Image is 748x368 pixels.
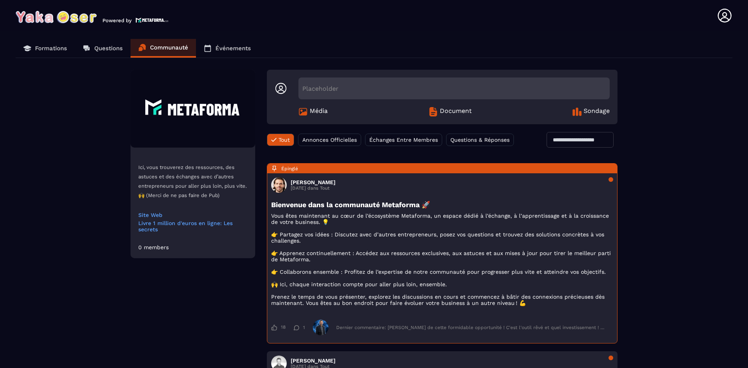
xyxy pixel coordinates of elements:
[440,107,472,116] span: Document
[298,77,610,99] div: Placeholder
[281,166,298,171] span: Épinglé
[291,185,335,191] p: [DATE] dans Tout
[215,45,251,52] p: Événements
[138,220,247,232] a: Livre 1 million d'euros en ligne: Les secrets
[302,137,357,143] span: Annonces Officielles
[131,39,196,58] a: Communauté
[131,70,255,148] img: Community background
[138,212,247,218] a: Site Web
[450,137,510,143] span: Questions & Réponses
[94,45,123,52] p: Questions
[35,45,67,52] p: Formations
[150,44,188,51] p: Communauté
[281,324,286,331] span: 18
[584,107,610,116] span: Sondage
[136,17,168,23] img: logo
[102,18,132,23] p: Powered by
[16,11,97,23] img: logo-branding
[75,39,131,58] a: Questions
[196,39,259,58] a: Événements
[271,201,613,209] h3: Bienvenue dans la communauté Metaforma 🚀
[279,137,290,143] span: Tout
[271,213,613,306] p: Vous êtes maintenant au cœur de l’écosystème Metaforma, un espace dédié à l’échange, à l’apprenti...
[369,137,438,143] span: Échanges Entre Membres
[138,163,247,200] p: Ici, vous trouverez des ressources, des astuces et des échanges avec d’autres entrepreneurs pour ...
[336,325,605,330] div: Dernier commentaire: [PERSON_NAME] de cette formidable opportunité ! C'est l'outil rêvé et quel i...
[16,39,75,58] a: Formations
[138,244,169,250] div: 0 members
[291,179,335,185] h3: [PERSON_NAME]
[303,325,305,330] span: 1
[310,107,328,116] span: Média
[291,357,335,364] h3: [PERSON_NAME]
